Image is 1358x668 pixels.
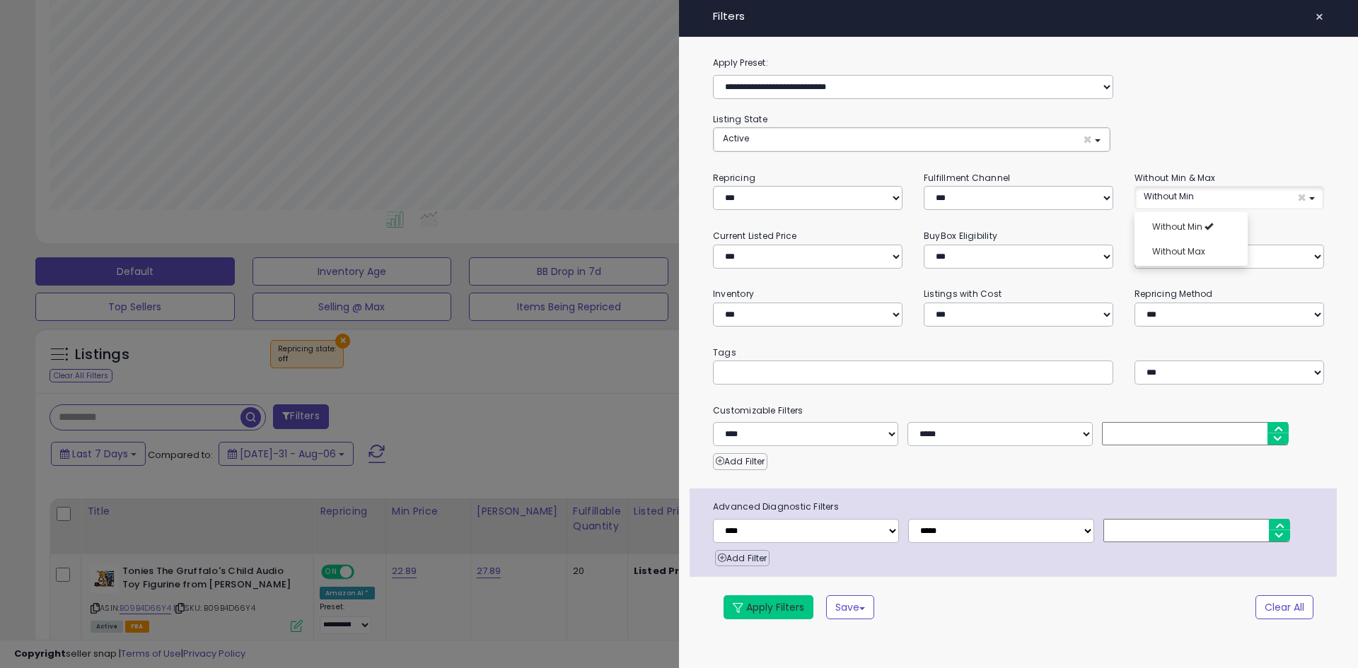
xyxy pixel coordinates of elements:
small: Tags [702,345,1335,361]
label: Apply Preset: [702,55,1335,71]
small: BuyBox Eligibility [924,230,997,242]
button: Without Min × [1134,186,1324,209]
small: Repricing Method [1134,288,1213,300]
small: Listings with Cost [924,288,1002,300]
h4: Filters [713,11,1324,23]
small: Current Listed Price [713,230,796,242]
small: Listing State [713,113,767,125]
small: Repricing [713,172,755,184]
small: Fulfillment Channel [924,172,1010,184]
button: Add Filter [713,453,767,470]
button: × [1309,7,1330,27]
span: × [1083,132,1092,147]
span: Advanced Diagnostic Filters [702,499,1337,515]
small: Inventory [713,288,754,300]
span: Without Max [1152,245,1205,257]
span: Active [723,132,749,144]
button: Apply Filters [724,595,813,619]
span: Without Min [1144,190,1194,202]
button: Clear All [1255,595,1313,619]
span: Without Min [1152,221,1202,233]
button: Add Filter [715,550,770,567]
span: × [1315,7,1324,27]
button: Save [826,595,874,619]
button: Active × [714,128,1110,151]
span: × [1297,190,1306,205]
small: Customizable Filters [702,403,1335,418]
small: Without Min & Max [1134,172,1216,184]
